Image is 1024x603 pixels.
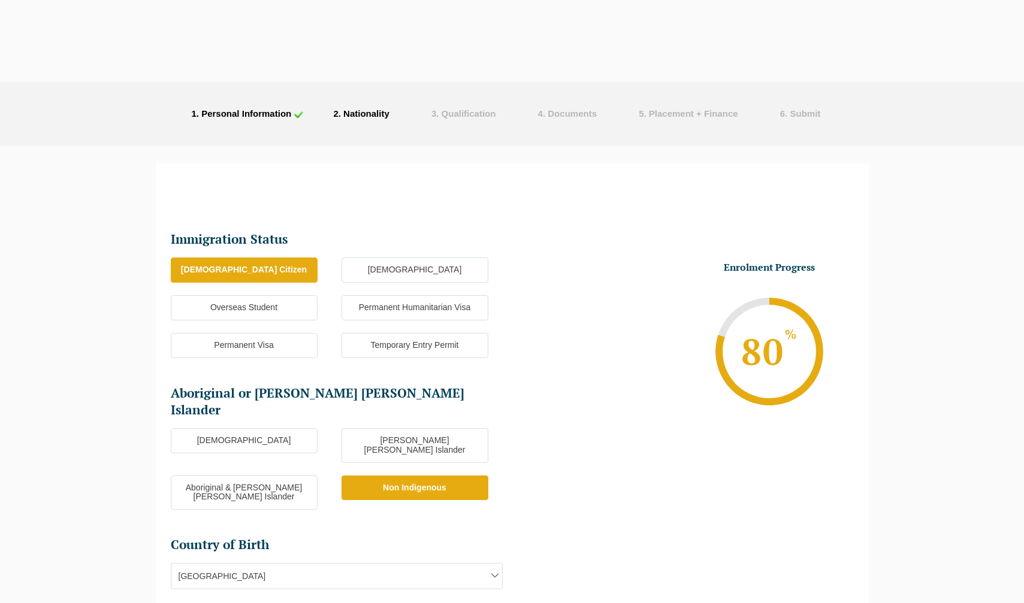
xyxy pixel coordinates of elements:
label: [PERSON_NAME] [PERSON_NAME] Islander [342,428,488,463]
a: [PERSON_NAME] Centre for Law [27,13,159,69]
label: Temporary Entry Permit [342,333,488,358]
label: [DEMOGRAPHIC_DATA] [342,257,488,283]
label: Permanent Humanitarian Visa [342,295,488,320]
span: . Submit [785,108,820,119]
span: . Personal Information [197,108,291,119]
span: 2 [333,108,338,119]
span: 3 [431,108,436,119]
span: . Placement + Finance [644,108,738,119]
span: Australia [171,563,502,589]
h2: Country of Birth [171,537,503,553]
span: . Qualification [436,108,496,119]
span: 1 [192,108,197,119]
h2: Immigration Status [171,231,503,248]
span: 4 [538,108,543,119]
span: 5 [639,108,644,119]
sup: % [784,330,798,341]
span: Australia [171,563,503,589]
span: . Documents [543,108,597,119]
span: 80 [739,328,799,375]
img: check_icon [294,111,303,119]
span: . Nationality [339,108,389,119]
label: Aboriginal & [PERSON_NAME] [PERSON_NAME] Islander [171,475,318,510]
label: [DEMOGRAPHIC_DATA] Citizen [171,257,318,283]
h3: Enrolment Progress [694,261,844,274]
label: [DEMOGRAPHIC_DATA] [171,428,318,453]
label: Permanent Visa [171,333,318,358]
label: Overseas Student [171,295,318,320]
label: Non Indigenous [342,475,488,501]
h2: Aboriginal or [PERSON_NAME] [PERSON_NAME] Islander [171,385,503,419]
span: 6 [780,108,785,119]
